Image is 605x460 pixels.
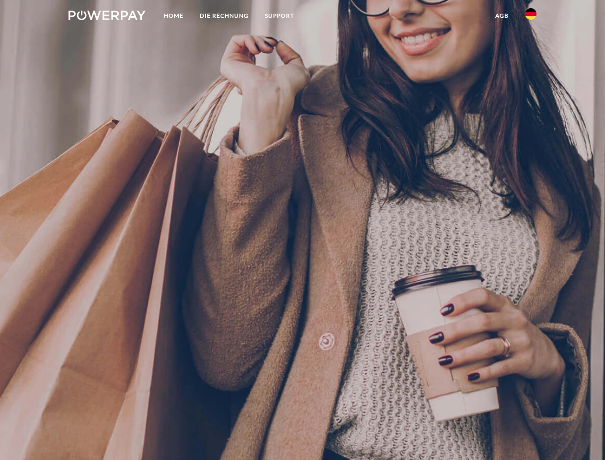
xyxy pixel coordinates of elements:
[68,11,146,20] img: logo-powerpay-white.svg
[487,7,517,24] a: agb
[156,7,192,24] a: Home
[257,7,302,24] a: SUPPORT
[192,7,257,24] a: DIE RECHNUNG
[525,8,537,20] img: de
